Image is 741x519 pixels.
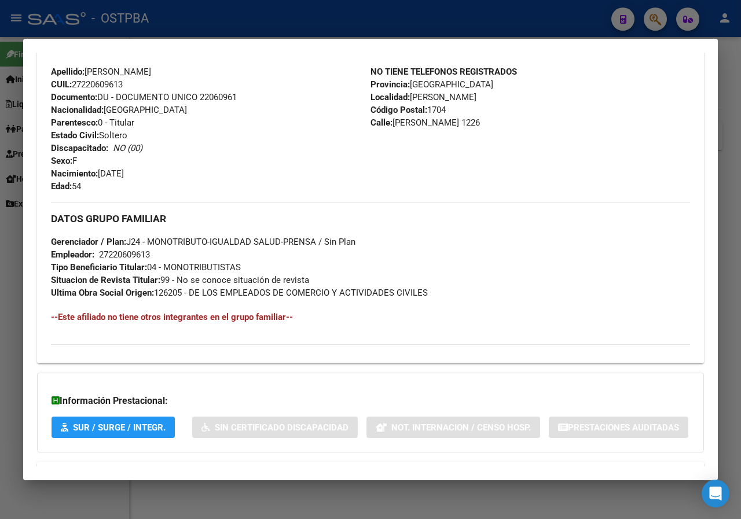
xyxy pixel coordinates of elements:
span: 126205 - DE LOS EMPLEADOS DE COMERCIO Y ACTIVIDADES CIVILES [51,288,428,298]
strong: CUIL: [51,79,72,90]
strong: Nacimiento: [51,168,98,179]
span: 1704 [370,105,446,115]
strong: Situacion de Revista Titular: [51,275,160,285]
button: SUR / SURGE / INTEGR. [52,417,175,438]
span: 54 [51,181,81,192]
span: [DATE] [51,168,124,179]
strong: Edad: [51,181,72,192]
button: Sin Certificado Discapacidad [192,417,358,438]
strong: Ultima Obra Social Origen: [51,288,154,298]
span: Soltero [51,130,127,141]
strong: Tipo Beneficiario Titular: [51,262,147,273]
strong: Sexo: [51,156,72,166]
strong: Calle: [370,117,392,128]
strong: Código Postal: [370,105,427,115]
strong: Parentesco: [51,117,98,128]
span: F [51,156,77,166]
strong: Empleador: [51,249,94,260]
strong: NO TIENE TELEFONOS REGISTRADOS [370,67,517,77]
span: 27220609613 [51,79,123,90]
mat-expansion-panel-header: Aportes y Contribuciones del Afiliado: 27220609613 [37,462,704,489]
span: J24 - MONOTRIBUTO-IGUALDAD SALUD-PRENSA / Sin Plan [51,237,355,247]
h4: --Este afiliado no tiene otros integrantes en el grupo familiar-- [51,311,690,323]
span: [PERSON_NAME] [51,67,151,77]
div: Open Intercom Messenger [702,480,729,507]
strong: Provincia: [370,79,410,90]
span: 0 - Titular [51,117,134,128]
span: Sin Certificado Discapacidad [215,422,349,433]
span: SUR / SURGE / INTEGR. [73,422,166,433]
i: NO (00) [113,143,142,153]
span: 04 - MONOTRIBUTISTAS [51,262,241,273]
h3: Información Prestacional: [52,394,689,408]
span: [PERSON_NAME] 1226 [370,117,480,128]
strong: Estado Civil: [51,130,99,141]
button: Not. Internacion / Censo Hosp. [366,417,540,438]
span: 99 - No se conoce situación de revista [51,275,309,285]
span: [PERSON_NAME] [370,92,476,102]
div: 27220609613 [99,248,150,261]
span: DU - DOCUMENTO UNICO 22060961 [51,92,237,102]
span: [GEOGRAPHIC_DATA] [370,79,493,90]
h3: DATOS GRUPO FAMILIAR [51,212,690,225]
button: Prestaciones Auditadas [549,417,688,438]
strong: Nacionalidad: [51,105,104,115]
strong: Documento: [51,92,97,102]
span: [GEOGRAPHIC_DATA] [51,105,187,115]
span: Not. Internacion / Censo Hosp. [391,422,531,433]
strong: Apellido: [51,67,85,77]
strong: Gerenciador / Plan: [51,237,126,247]
span: Prestaciones Auditadas [568,422,679,433]
strong: Discapacitado: [51,143,108,153]
strong: Localidad: [370,92,410,102]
